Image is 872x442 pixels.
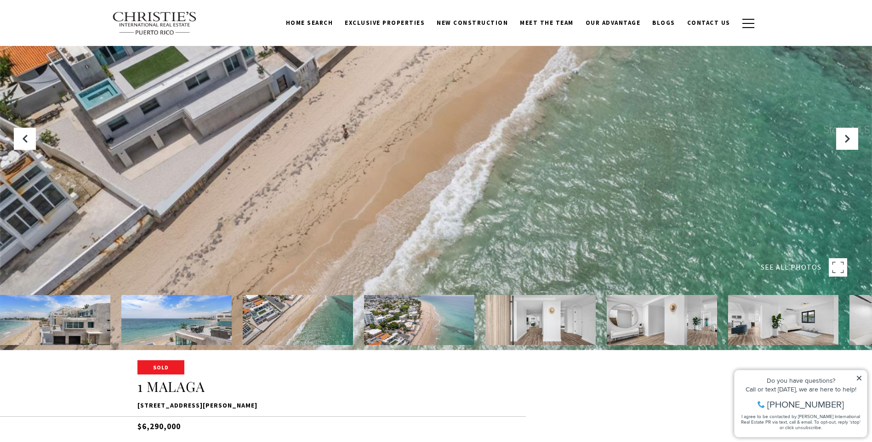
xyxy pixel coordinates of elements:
h1: 1 MALAGA [137,378,735,396]
span: New Construction [437,19,508,27]
div: Call or text [DATE], we are here to help! [10,29,133,36]
p: [STREET_ADDRESS][PERSON_NAME] [137,400,735,411]
span: Exclusive Properties [345,19,425,27]
div: Do you have questions? [10,21,133,27]
span: Our Advantage [586,19,641,27]
span: Blogs [652,19,675,27]
button: button [736,10,760,37]
a: Our Advantage [580,14,647,32]
a: Contact Us [681,14,736,32]
span: [PHONE_NUMBER] [38,43,114,52]
img: 1 MALAGA [607,295,717,345]
span: I agree to be contacted by [PERSON_NAME] International Real Estate PR via text, call & email. To ... [11,57,131,74]
img: Christie's International Real Estate text transparent background [112,11,198,35]
a: Home Search [280,14,339,32]
span: Contact Us [687,19,730,27]
button: Previous Slide [14,128,36,150]
img: 1 MALAGA [243,295,353,345]
h5: $6,290,000 [137,416,735,432]
a: Exclusive Properties [339,14,431,32]
a: Meet the Team [514,14,580,32]
img: 1 MALAGA [121,295,232,345]
button: Next Slide [836,128,858,150]
img: 1 MALAGA [364,295,474,345]
img: 1 MALAGA [485,295,596,345]
a: Blogs [646,14,681,32]
img: 1 MALAGA [728,295,838,345]
a: New Construction [431,14,514,32]
span: SEE ALL PHOTOS [761,261,821,273]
